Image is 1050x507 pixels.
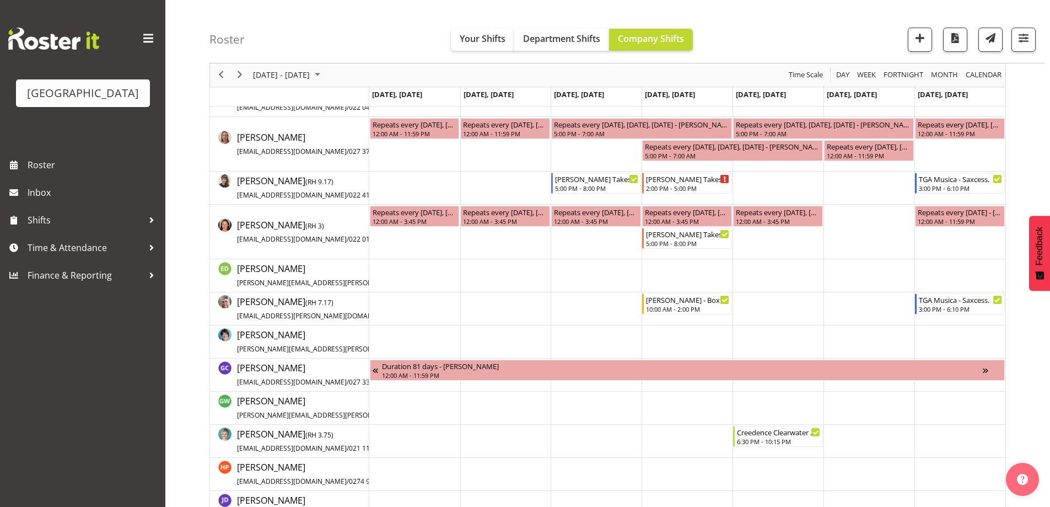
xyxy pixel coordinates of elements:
span: [DATE], [DATE] [918,89,968,99]
span: ( ) [305,430,333,440]
button: Previous [214,68,229,82]
div: Emma Johns"s event - TGA Musica - Saxcess. Begin From Sunday, August 24, 2025 at 3:00:00 PM GMT+1... [915,293,1005,314]
td: Dominique Vogler resource [210,172,369,205]
div: Repeats every [DATE], [DATE], [DATE], [DATE], [DATE] - [PERSON_NAME] [373,206,457,217]
div: 3:00 PM - 6:10 PM [919,305,1002,313]
span: Day [835,68,850,82]
span: [PERSON_NAME] [237,428,391,453]
span: 022 043 1236 [349,103,391,112]
a: [PERSON_NAME](RH 3)[EMAIL_ADDRESS][DOMAIN_NAME]/022 010 7037 [237,218,391,245]
span: Week [856,68,877,82]
a: [PERSON_NAME](RH 3.75)[EMAIL_ADDRESS][DOMAIN_NAME]/021 114 9778 [237,428,391,454]
div: Repeats every [DATE], [DATE], [DATE] - [PERSON_NAME] [736,119,911,130]
span: [EMAIL_ADDRESS][DOMAIN_NAME] [237,444,347,453]
span: [DATE], [DATE] [372,89,422,99]
a: [PERSON_NAME][EMAIL_ADDRESS][DOMAIN_NAME]/027 371 6210 [237,131,391,157]
div: 5:00 PM - 7:00 AM [645,151,820,160]
div: 3:00 PM - 6:10 PM [919,184,1002,193]
span: ( ) [305,298,333,307]
div: 12:00 AM - 11:59 PM [918,129,1002,138]
button: Add a new shift [908,28,932,52]
div: Dion Stewart"s event - Repeats every monday, tuesday, saturday, sunday - Dion Stewart Begin From ... [370,118,460,139]
div: 5:00 PM - 7:00 AM [736,129,911,138]
a: [PERSON_NAME][EMAIL_ADDRESS][DOMAIN_NAME]/0274 916 019 [237,461,391,487]
span: [PERSON_NAME] [237,219,391,244]
a: [PERSON_NAME](RH 7.17)[EMAIL_ADDRESS][PERSON_NAME][DOMAIN_NAME] [237,295,443,322]
td: Elea Hargreaves resource [210,205,369,259]
td: Greg Wakefield resource [210,392,369,425]
span: 027 371 6210 [349,147,391,156]
div: [PERSON_NAME] - Box Office (Daytime Shifts) [646,294,729,305]
span: [PERSON_NAME] [237,175,391,200]
div: Dion Stewart"s event - Repeats every monday, tuesday, saturday, sunday - Dion Stewart Begin From ... [824,140,914,161]
div: Dominique Vogler"s event - TGA Musica - Saxcess. Begin From Sunday, August 24, 2025 at 3:00:00 PM... [915,173,1005,194]
a: [PERSON_NAME][PERSON_NAME][EMAIL_ADDRESS][PERSON_NAME][DOMAIN_NAME] [237,328,498,355]
div: 12:00 AM - 11:59 PM [827,151,911,160]
span: [PERSON_NAME][EMAIL_ADDRESS][PERSON_NAME][DOMAIN_NAME] [237,344,450,354]
span: [PERSON_NAME] [237,131,391,157]
div: 12:00 AM - 3:45 PM [373,217,457,226]
button: Feedback - Show survey [1029,216,1050,291]
div: Repeats every [DATE], [DATE], [DATE], [DATE], [DATE] - [PERSON_NAME] [463,206,547,217]
span: / [347,190,349,200]
button: Filter Shifts [1011,28,1036,52]
span: [PERSON_NAME] [237,329,498,354]
span: [DATE], [DATE] [645,89,695,99]
div: TGA Musica - Saxcess. [919,173,1002,184]
div: 2:00 PM - 5:00 PM [646,184,729,193]
span: RH 3 [308,221,322,231]
div: 12:00 AM - 11:59 PM [463,129,547,138]
span: RH 3.75 [308,430,331,440]
span: Fortnight [882,68,924,82]
span: 0274 916 019 [349,477,391,486]
div: Repeats every [DATE], [DATE], [DATE], [DATE] - [PERSON_NAME] [373,119,457,130]
span: RH 9.17 [308,177,331,186]
div: Elea Hargreaves"s event - Repeats every monday, tuesday, wednesday, thursday, friday - Elea Hargr... [642,206,732,227]
div: Elea Hargreaves"s event - Mad Pearce Takes Flight Begin From Thursday, August 21, 2025 at 5:00:00... [642,228,732,249]
span: / [347,234,349,244]
div: Dominique Vogler"s event - Mad Pearce Takes Flight Begin From Thursday, August 21, 2025 at 2:00:0... [642,173,732,194]
span: ( ) [305,177,333,186]
div: Repeats every [DATE], [DATE], [DATE] - [PERSON_NAME] [645,141,820,152]
div: Dion Stewart"s event - Repeats every friday, wednesday, thursday - Dion Stewart Begin From Thursd... [642,140,823,161]
button: Time Scale [787,68,825,82]
div: Dion Stewart"s event - Repeats every friday, wednesday, thursday - Dion Stewart Begin From Wednes... [551,118,732,139]
span: [EMAIL_ADDRESS][DOMAIN_NAME] [237,234,347,244]
div: Repeats every [DATE], [DATE], [DATE], [DATE], [DATE] - [PERSON_NAME] [736,206,820,217]
td: Hanna Peters resource [210,425,369,458]
span: 027 333 1045 [349,377,391,387]
span: calendar [965,68,1003,82]
span: [PERSON_NAME][EMAIL_ADDRESS][PERSON_NAME][DOMAIN_NAME] [237,278,450,287]
div: Repeats every [DATE], [DATE], [DATE], [DATE], [DATE] - [PERSON_NAME] [645,206,729,217]
span: Your Shifts [460,33,505,45]
td: Heather Powell resource [210,458,369,491]
div: 12:00 AM - 3:45 PM [645,217,729,226]
div: August 18 - 24, 2025 [249,63,327,87]
span: Roster [28,157,160,173]
button: Your Shifts [451,29,514,51]
span: RH 7.17 [308,298,331,307]
div: 12:00 AM - 11:59 PM [373,129,457,138]
span: [EMAIL_ADDRESS][PERSON_NAME][DOMAIN_NAME] [237,311,399,321]
td: Emma Johns resource [210,292,369,325]
div: Repeats every [DATE], [DATE], [DATE], [DATE] - [PERSON_NAME] [918,119,1002,130]
button: Month [964,68,1004,82]
div: Elea Hargreaves"s event - Repeats every monday, tuesday, wednesday, thursday, friday - Elea Hargr... [551,206,641,227]
span: [DATE], [DATE] [464,89,514,99]
button: Timeline Month [929,68,960,82]
div: Dion Stewart"s event - Repeats every friday, wednesday, thursday - Dion Stewart Begin From Friday... [733,118,914,139]
div: [PERSON_NAME] Takes Flight [646,173,729,184]
a: [PERSON_NAME][EMAIL_ADDRESS][DOMAIN_NAME]/027 333 1045 [237,361,391,388]
img: help-xxl-2.png [1017,474,1028,485]
span: / [347,444,349,453]
span: Finance & Reporting [28,267,143,284]
a: [PERSON_NAME][PERSON_NAME][EMAIL_ADDRESS][PERSON_NAME][DOMAIN_NAME] [237,394,494,421]
span: [PERSON_NAME] [237,362,391,387]
span: ( ) [305,221,324,231]
span: / [347,147,349,156]
div: 10:00 AM - 2:00 PM [646,305,729,313]
span: [PERSON_NAME] [237,296,443,321]
span: [DATE], [DATE] [736,89,786,99]
div: Elea Hargreaves"s event - Repeats every monday, tuesday, wednesday, thursday, friday - Elea Hargr... [733,206,823,227]
span: 022 010 7037 [349,234,391,244]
